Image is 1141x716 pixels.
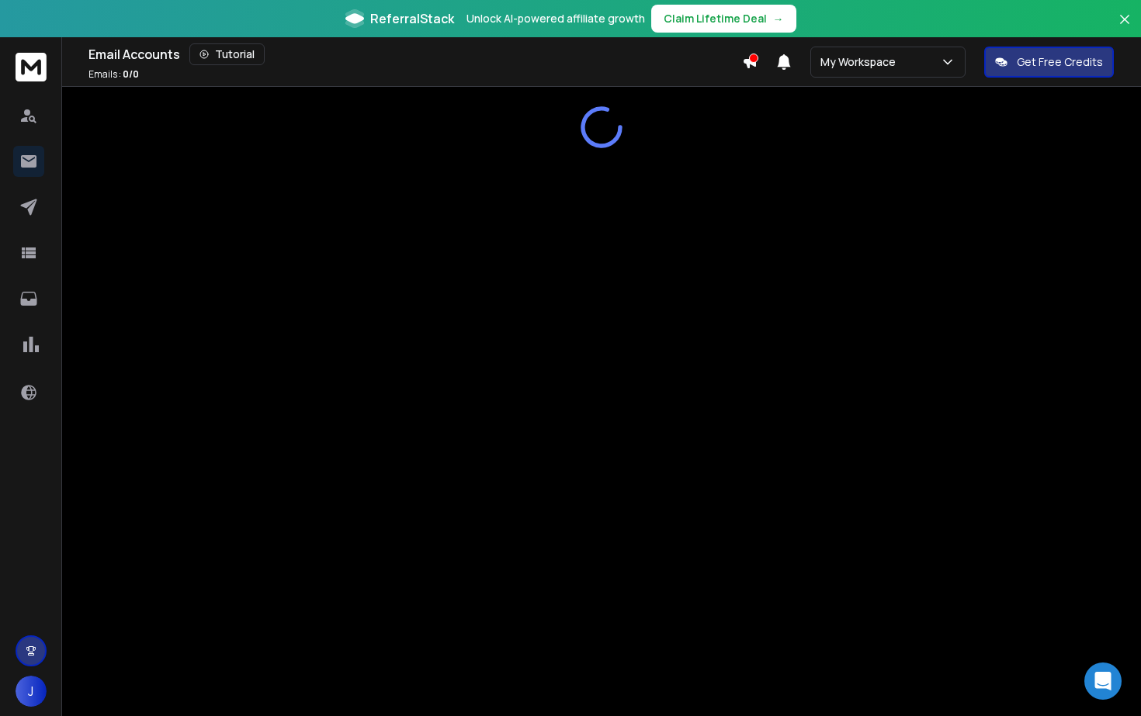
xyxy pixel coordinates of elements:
span: → [773,11,784,26]
p: Get Free Credits [1017,54,1103,70]
button: Get Free Credits [984,47,1114,78]
p: Emails : [88,68,139,81]
button: J [16,676,47,707]
p: Unlock AI-powered affiliate growth [466,11,645,26]
div: Open Intercom Messenger [1084,662,1122,700]
span: ReferralStack [370,9,454,28]
button: Close banner [1115,9,1135,47]
button: Claim Lifetime Deal→ [651,5,796,33]
button: Tutorial [189,43,265,65]
div: Email Accounts [88,43,742,65]
p: My Workspace [820,54,902,70]
span: 0 / 0 [123,67,139,81]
